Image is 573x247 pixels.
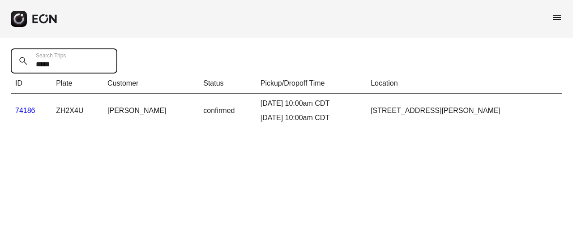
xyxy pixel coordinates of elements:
th: Pickup/Dropoff Time [256,74,366,94]
th: Customer [103,74,199,94]
div: [DATE] 10:00am CDT [261,98,362,109]
th: ID [11,74,51,94]
td: confirmed [199,94,256,128]
div: [DATE] 10:00am CDT [261,113,362,123]
th: Plate [51,74,103,94]
span: menu [552,12,562,23]
label: Search Trips [36,52,66,59]
th: Status [199,74,256,94]
th: Location [366,74,562,94]
td: [PERSON_NAME] [103,94,199,128]
td: ZH2X4U [51,94,103,128]
td: [STREET_ADDRESS][PERSON_NAME] [366,94,562,128]
a: 74186 [15,107,35,114]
